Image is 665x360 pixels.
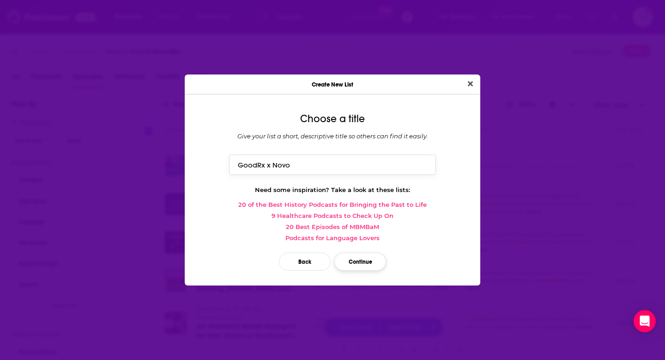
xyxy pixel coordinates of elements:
[334,253,386,271] button: Continue
[192,132,473,140] div: Give your list a short, descriptive title so others can find it easily.
[634,310,656,332] div: Open Intercom Messenger
[192,212,473,219] a: 9 Healthcare Podcasts to Check Up On
[229,155,436,174] input: Top True Crime podcasts of 2020...
[192,223,473,230] a: 20 Best Episodes of MBMBaM
[192,234,473,242] a: Podcasts for Language Lovers
[185,74,480,94] div: Create New List
[192,186,473,193] div: Need some inspiration? Take a look at these lists:
[279,253,331,271] button: Back
[192,113,473,125] div: Choose a title
[192,201,473,208] a: 20 of the Best History Podcasts for Bringing the Past to Life
[464,78,477,90] button: Close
